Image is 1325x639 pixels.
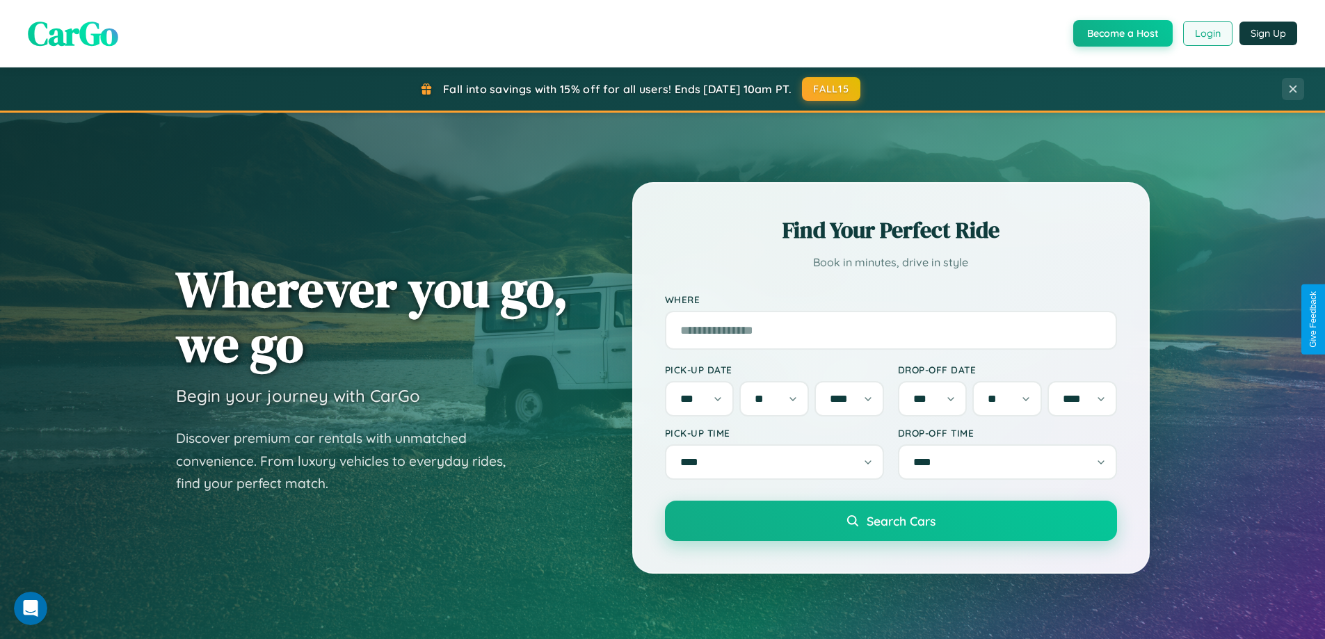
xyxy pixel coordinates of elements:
span: Search Cars [867,513,935,528]
button: Search Cars [665,501,1117,541]
button: Become a Host [1073,20,1173,47]
label: Pick-up Date [665,364,884,375]
label: Drop-off Date [898,364,1117,375]
p: Book in minutes, drive in style [665,252,1117,273]
div: Give Feedback [1308,291,1318,348]
iframe: Intercom live chat [14,592,47,625]
p: Discover premium car rentals with unmatched convenience. From luxury vehicles to everyday rides, ... [176,427,524,495]
h2: Find Your Perfect Ride [665,215,1117,245]
label: Drop-off Time [898,427,1117,439]
h1: Wherever you go, we go [176,261,568,371]
label: Pick-up Time [665,427,884,439]
button: FALL15 [802,77,860,101]
span: Fall into savings with 15% off for all users! Ends [DATE] 10am PT. [443,82,792,96]
h3: Begin your journey with CarGo [176,385,420,406]
button: Sign Up [1239,22,1297,45]
span: CarGo [28,10,118,56]
button: Login [1183,21,1232,46]
label: Where [665,293,1117,305]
